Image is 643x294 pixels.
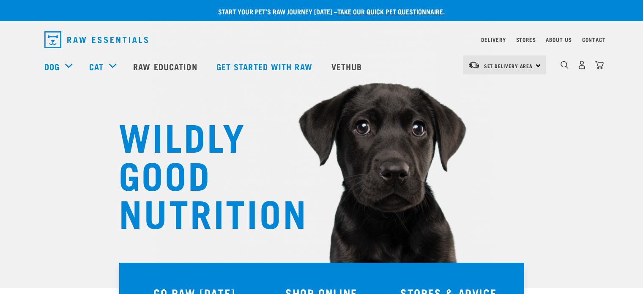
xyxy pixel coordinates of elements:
a: Get started with Raw [208,49,323,83]
nav: dropdown navigation [38,28,606,52]
span: Set Delivery Area [484,64,533,67]
img: home-icon@2x.png [595,60,604,69]
img: van-moving.png [468,61,480,69]
a: About Us [546,38,572,41]
img: home-icon-1@2x.png [561,61,569,69]
a: take our quick pet questionnaire. [337,9,445,13]
img: user.png [577,60,586,69]
a: Delivery [481,38,506,41]
a: Raw Education [125,49,208,83]
a: Vethub [323,49,373,83]
img: Raw Essentials Logo [44,31,148,48]
a: Cat [89,60,104,73]
a: Contact [582,38,606,41]
a: Stores [516,38,536,41]
a: Dog [44,60,60,73]
h1: WILDLY GOOD NUTRITION [119,116,288,231]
